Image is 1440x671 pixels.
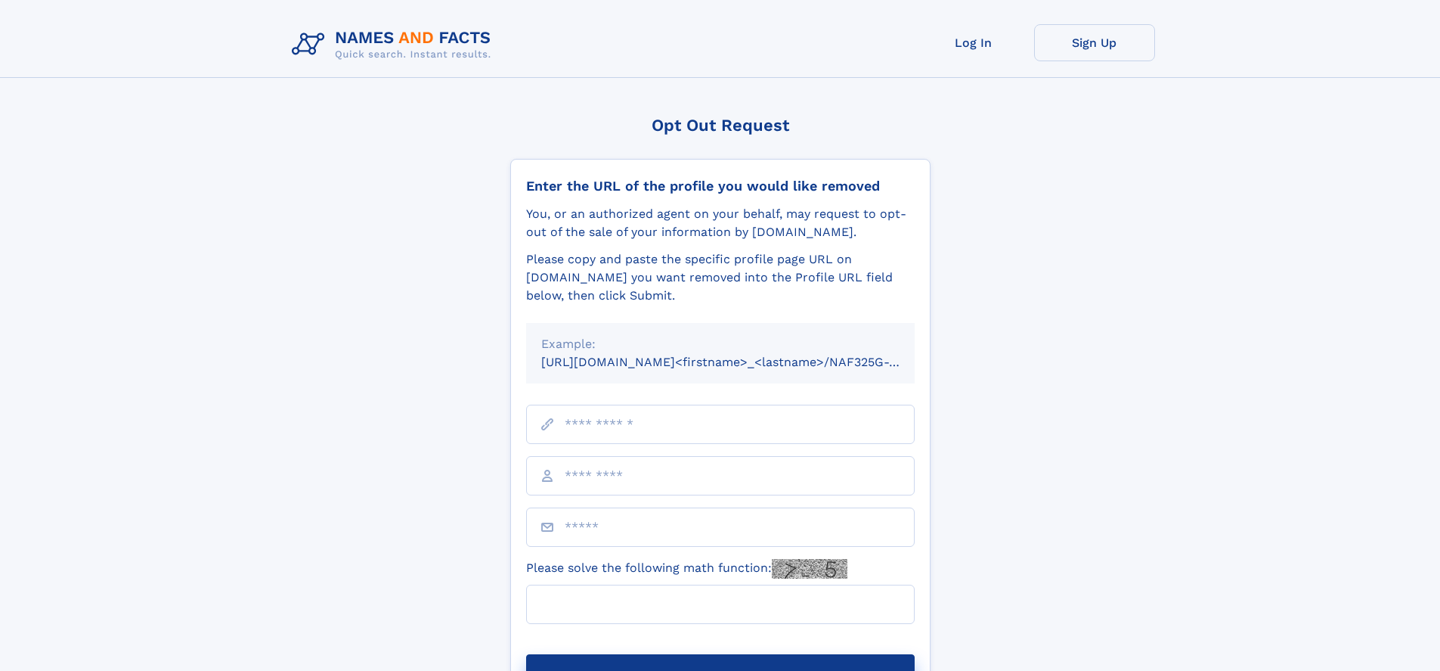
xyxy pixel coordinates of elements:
[526,205,915,241] div: You, or an authorized agent on your behalf, may request to opt-out of the sale of your informatio...
[1034,24,1155,61] a: Sign Up
[526,178,915,194] div: Enter the URL of the profile you would like removed
[286,24,503,65] img: Logo Names and Facts
[526,559,847,579] label: Please solve the following math function:
[541,355,943,369] small: [URL][DOMAIN_NAME]<firstname>_<lastname>/NAF325G-xxxxxxxx
[913,24,1034,61] a: Log In
[541,335,900,353] div: Example:
[526,250,915,305] div: Please copy and paste the specific profile page URL on [DOMAIN_NAME] you want removed into the Pr...
[510,116,931,135] div: Opt Out Request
